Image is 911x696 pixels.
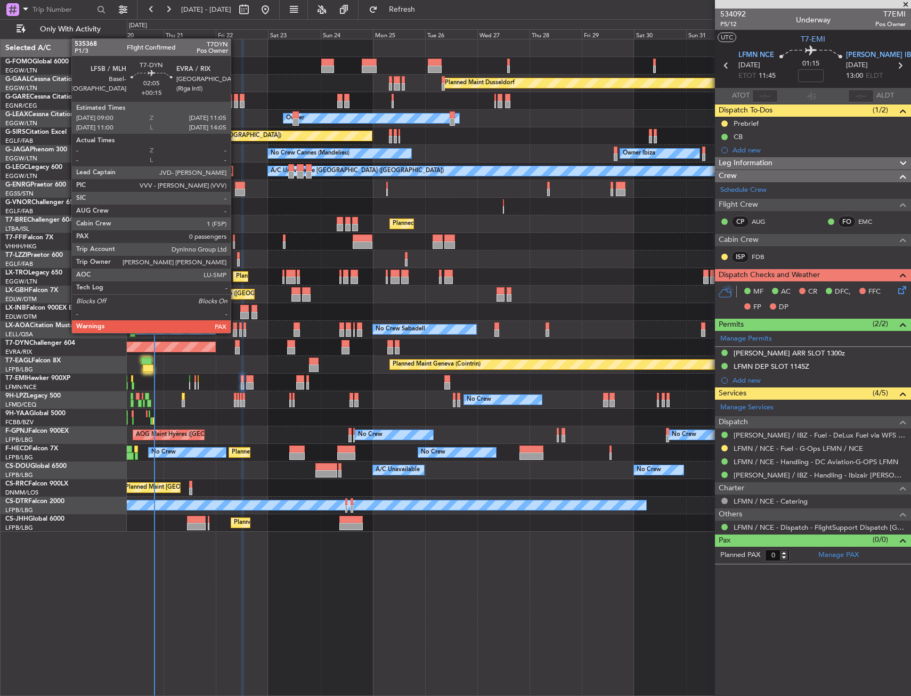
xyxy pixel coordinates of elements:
span: Charter [719,482,744,495]
div: No Crew [672,427,696,443]
a: EGGW/LTN [5,84,37,92]
a: T7-FFIFalcon 7X [5,234,53,241]
a: Manage Permits [720,334,772,344]
div: Mon 25 [373,29,425,39]
a: T7-EAGLFalcon 8X [5,358,61,364]
span: [DATE] - [DATE] [181,5,231,14]
div: Planned Maint Nice ([GEOGRAPHIC_DATA]) [180,286,298,302]
a: 9H-LPZLegacy 500 [5,393,61,399]
a: F-GPNJFalcon 900EX [5,428,69,434]
span: T7-EAGL [5,358,31,364]
span: 534092 [720,9,746,20]
span: CS-RRC [5,481,28,487]
div: ISP [731,251,749,263]
span: G-LEAX [5,111,28,118]
span: AC [781,287,791,297]
div: No Crew [467,392,491,408]
span: MF [753,287,763,297]
a: LFMD/CEQ [5,401,36,409]
a: EGGW/LTN [5,119,37,127]
span: 01:15 [802,59,819,69]
span: G-JAGA [5,147,30,153]
a: AUG [752,217,776,226]
a: LX-GBHFalcon 7X [5,287,58,294]
a: LFMN / NCE - Handling - DC Aviation-G-OPS LFMN [734,457,898,466]
div: Underway [796,14,831,26]
a: LFPB/LBG [5,454,33,462]
span: CS-DTR [5,498,28,505]
span: T7-FFI [5,234,24,241]
div: FO [838,216,856,228]
span: Dispatch [719,416,748,428]
a: LFMN / NCE - Fuel - G-Ops LFMN / NCE [734,444,863,453]
div: Unplanned Maint Oxford ([GEOGRAPHIC_DATA]) [148,128,281,144]
a: CS-JHHGlobal 6000 [5,516,64,522]
a: LX-INBFalcon 900EX EASy II [5,305,90,311]
div: Sat 30 [634,29,686,39]
a: DNMM/LOS [5,489,38,497]
span: G-ENRG [5,182,30,188]
div: Thu 21 [164,29,216,39]
span: (2/2) [873,318,888,329]
label: Planned PAX [720,550,760,561]
div: Planned Maint [GEOGRAPHIC_DATA] ([GEOGRAPHIC_DATA]) [131,163,298,179]
span: Dispatch Checks and Weather [719,269,820,281]
div: Sun 24 [321,29,373,39]
span: F-HECD [5,446,29,452]
a: G-FOMOGlobal 6000 [5,59,69,65]
span: Dispatch To-Dos [719,104,772,117]
div: No Crew Cannes (Mandelieu) [271,145,349,161]
a: LELL/QSA [5,330,33,338]
span: LX-GBH [5,287,29,294]
div: No Crew Sabadell [376,321,425,337]
a: EGSS/STN [5,190,34,198]
div: No Crew Sabadell [138,321,188,337]
input: Trip Number [32,2,94,18]
span: G-SIRS [5,129,26,135]
a: G-SIRSCitation Excel [5,129,67,135]
span: Permits [719,319,744,331]
div: Planned Maint Geneva (Cointrin) [393,357,481,373]
div: Fri 22 [216,29,268,39]
button: UTC [718,33,736,42]
span: FP [753,302,761,313]
span: 9H-LPZ [5,393,27,399]
span: ELDT [866,71,883,82]
a: EGLF/FAB [5,260,33,268]
div: Owner Ibiza [623,145,655,161]
a: LFMN / NCE - Catering [734,497,808,506]
span: Services [719,387,746,400]
span: 11:45 [759,71,776,82]
div: CP [731,216,749,228]
a: EGLF/FAB [5,207,33,215]
button: Only With Activity [12,21,116,38]
span: T7-EMI [801,34,825,45]
span: LX-TRO [5,270,28,276]
span: DP [779,302,788,313]
div: Thu 28 [530,29,582,39]
div: Planned Maint [GEOGRAPHIC_DATA] ([GEOGRAPHIC_DATA]) [393,216,560,232]
span: [DATE] [738,60,760,71]
a: EDLW/DTM [5,295,37,303]
a: G-GAALCessna Citation XLS+ [5,76,93,83]
a: 9H-YAAGlobal 5000 [5,410,66,417]
div: A/C Unavailable [376,462,420,478]
a: G-GARECessna Citation XLS+ [5,94,93,100]
div: [DATE] [129,21,147,30]
a: G-ENRGPraetor 600 [5,182,66,188]
span: G-VNOR [5,199,31,206]
a: EVRA/RIX [5,348,32,356]
a: CS-DOUGlobal 6500 [5,463,67,470]
a: EGGW/LTN [5,278,37,286]
div: No Crew [151,444,176,460]
a: LFPB/LBG [5,471,33,479]
a: LFMN/NCE [5,383,37,391]
div: Planned Maint [GEOGRAPHIC_DATA] ([GEOGRAPHIC_DATA]) [232,444,400,460]
input: --:-- [752,90,778,102]
div: Add new [733,376,906,385]
a: VHHH/HKG [5,242,37,250]
span: T7-DYN [5,340,29,346]
a: EMC [858,217,882,226]
div: Wed 20 [111,29,164,39]
span: Leg Information [719,157,772,169]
